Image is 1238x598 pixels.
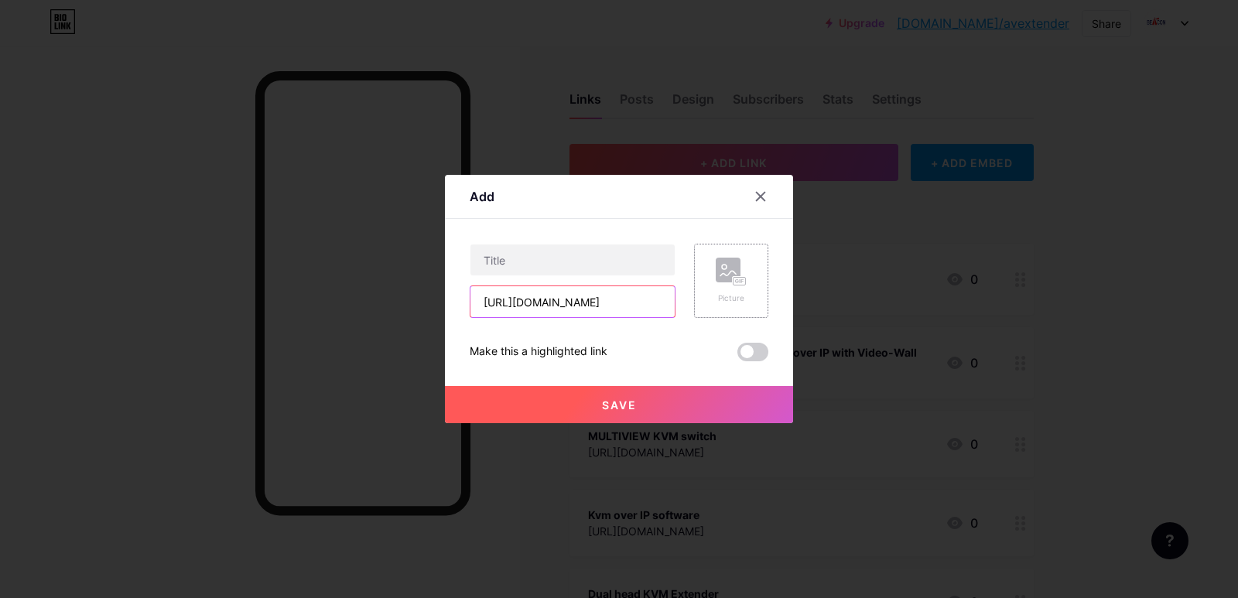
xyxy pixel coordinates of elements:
[470,343,607,361] div: Make this a highlighted link
[470,187,494,206] div: Add
[602,398,637,412] span: Save
[470,244,675,275] input: Title
[470,286,675,317] input: URL
[445,386,793,423] button: Save
[716,292,747,304] div: Picture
